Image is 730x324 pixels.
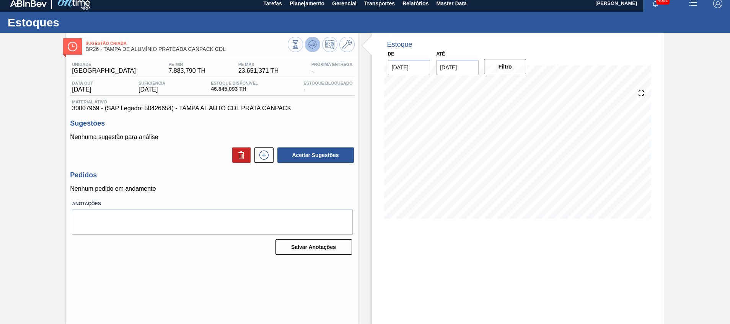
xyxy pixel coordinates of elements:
span: 46.845,093 TH [211,86,258,92]
div: Nova sugestão [251,147,274,163]
span: Material ativo [72,100,352,104]
span: [GEOGRAPHIC_DATA] [72,67,136,74]
div: Excluir Sugestões [228,147,251,163]
button: Aceitar Sugestões [277,147,354,163]
span: BR26 - TAMPA DE ALUMÍNIO PRATEADA CANPACK CDL [85,46,287,52]
button: Programar Estoque [322,37,337,52]
span: Próxima Entrega [311,62,353,67]
span: Data out [72,81,93,85]
span: 30007969 - (SAP Legado: 50426654) - TAMPA AL AUTO CDL PRATA CANPACK [72,105,352,112]
span: Suficiência [139,81,165,85]
input: dd/mm/yyyy [436,60,479,75]
button: Filtro [484,59,526,74]
button: Atualizar Gráfico [305,37,320,52]
span: Estoque Disponível [211,81,258,85]
span: PE MIN [168,62,205,67]
span: [DATE] [72,86,93,93]
label: Até [436,51,445,57]
span: 23.651,371 TH [238,67,279,74]
span: [DATE] [139,86,165,93]
span: Estoque Bloqueado [303,81,352,85]
label: De [388,51,394,57]
img: Ícone [68,42,77,51]
span: Unidade [72,62,136,67]
div: Estoque [387,41,412,49]
label: Anotações [72,198,352,209]
input: dd/mm/yyyy [388,60,430,75]
div: - [310,62,355,74]
p: Nenhum pedido em andamento [70,185,354,192]
button: Salvar Anotações [275,239,352,255]
h3: Sugestões [70,119,354,128]
span: Sugestão Criada [85,41,287,46]
p: Nenhuma sugestão para análise [70,134,354,141]
button: Visão Geral dos Estoques [288,37,303,52]
span: 7.883,790 TH [168,67,205,74]
button: Ir ao Master Data / Geral [339,37,355,52]
h3: Pedidos [70,171,354,179]
span: PE MAX [238,62,279,67]
div: - [301,81,354,93]
h1: Estoques [8,18,143,27]
div: Aceitar Sugestões [274,147,355,164]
